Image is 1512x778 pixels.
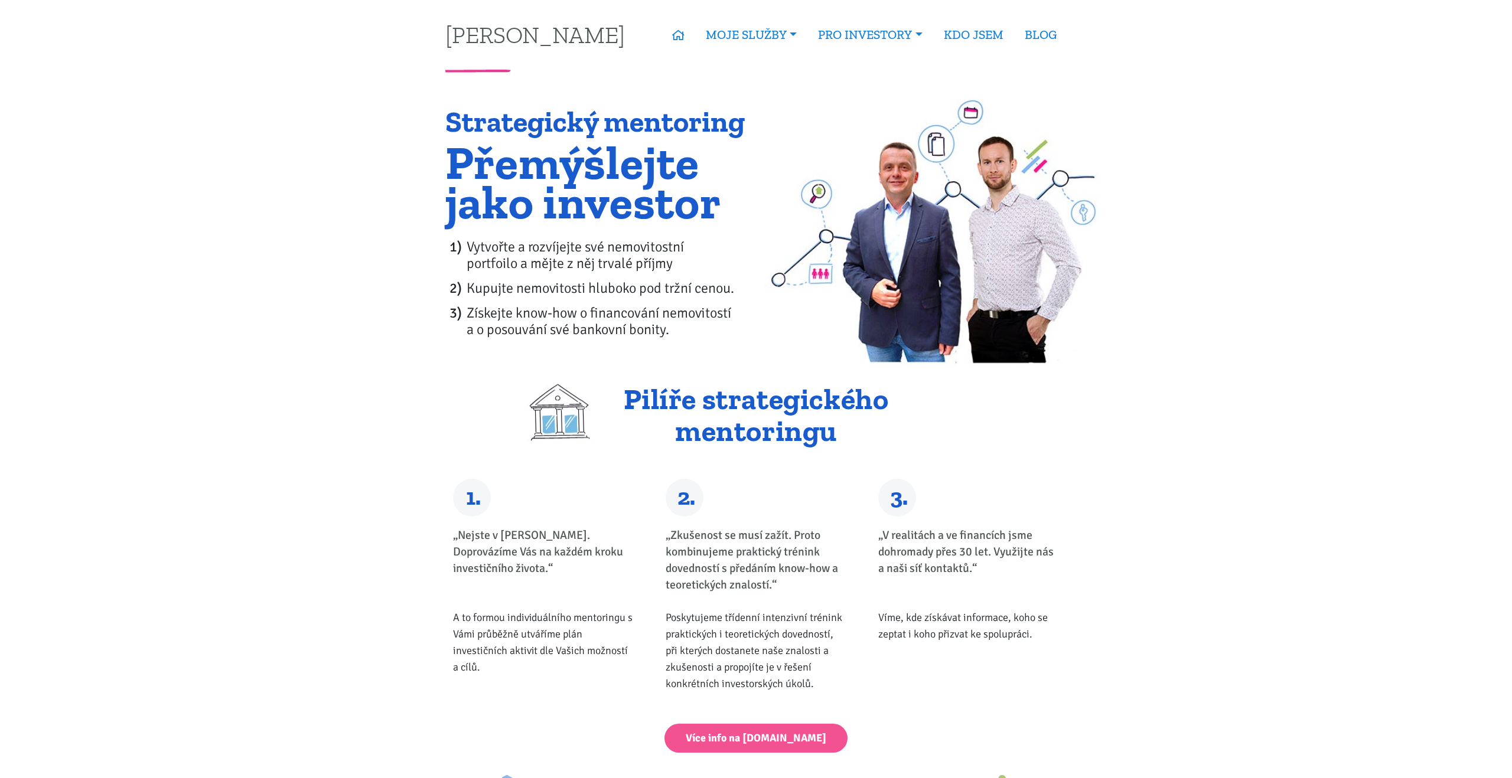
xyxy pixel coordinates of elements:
h1: Strategický mentoring [445,106,748,138]
li: Získejte know-how o financování nemovitostí a o posouvání své bankovní bonity. [467,305,748,338]
div: 3. [878,479,916,517]
h2: Pilíře strategického mentoringu [445,384,1067,447]
a: BLOG [1014,21,1067,48]
div: 1. [453,479,491,517]
li: Kupujte nemovitosti hluboko pod tržní cenou. [467,280,748,296]
a: [PERSON_NAME] [445,23,625,46]
div: Poskytujeme třídenní intenzivní trénink praktických i teoretických dovedností, při kterých dostan... [666,609,846,692]
div: Víme, kde získávat informace, koho se zeptat i koho přizvat ke spolupráci. [878,609,1059,642]
div: „Nejste v [PERSON_NAME]. Doprovázíme Vás na každém kroku investičního života.“ [453,527,634,604]
div: „V realitách a ve financích jsme dohromady přes 30 let. Využijte nás a naši síť kontaktů.“ [878,527,1059,604]
a: Více info na [DOMAIN_NAME] [664,724,848,753]
li: Vytvořte a rozvíjejte své nemovitostní portfoilo a mějte z něj trvalé příjmy [467,238,748,272]
a: MOJE SLUŽBY [695,21,807,48]
div: „Zkušenost se musí zažít. Proto kombinujeme praktický trénink dovedností s předáním know-how a te... [666,527,846,604]
a: PRO INVESTORY [807,21,933,48]
div: 2. [666,479,703,517]
h1: Přemýšlejte jako investor [445,143,748,222]
div: A to formou individuálního mentoringu s Vámi průběžně utváříme plán investičních aktivit dle Vaši... [453,609,634,675]
a: KDO JSEM [933,21,1014,48]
